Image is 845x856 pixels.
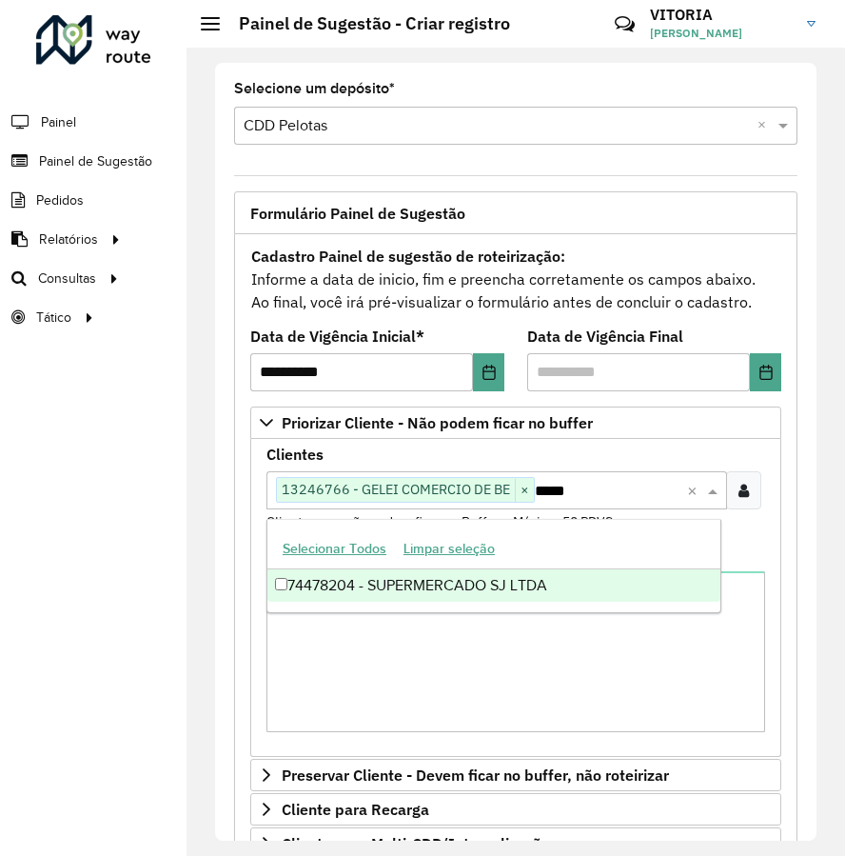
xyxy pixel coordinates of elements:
[282,415,593,430] span: Priorizar Cliente - Não podem ficar no buffer
[250,759,781,791] a: Preservar Cliente - Devem ficar no buffer, não roteirizar
[473,353,504,391] button: Choose Date
[220,13,510,34] h2: Painel de Sugestão - Criar registro
[277,478,515,501] span: 13246766 - GELEI COMERCIO DE BE
[250,793,781,826] a: Cliente para Recarga
[274,534,395,564] button: Selecionar Todos
[39,229,98,249] span: Relatórios
[39,151,152,171] span: Painel de Sugestão
[234,77,395,100] label: Selecione um depósito
[527,325,683,348] label: Data de Vigência Final
[266,519,721,613] ng-dropdown-panel: Options list
[687,479,703,502] span: Clear all
[250,206,465,221] span: Formulário Painel de Sugestão
[750,353,781,391] button: Choose Date
[282,802,429,817] span: Cliente para Recarga
[757,114,774,137] span: Clear all
[515,479,534,502] span: ×
[282,767,669,783] span: Preservar Cliente - Devem ficar no buffer, não roteirizar
[250,244,781,314] div: Informe a data de inicio, fim e preencha corretamente os campos abaixo. Ao final, você irá pré-vi...
[250,439,781,757] div: Priorizar Cliente - Não podem ficar no buffer
[251,247,565,266] strong: Cadastro Painel de sugestão de roteirização:
[36,190,84,210] span: Pedidos
[650,6,793,24] h3: VITORIA
[38,269,96,289] span: Consultas
[266,443,324,466] label: Clientes
[267,569,720,602] div: 74478204 - SUPERMERCADO SJ LTDA
[604,4,645,45] a: Contato Rápido
[250,325,424,348] label: Data de Vigência Inicial
[36,308,71,328] span: Tático
[266,513,613,530] small: Clientes que não podem ficar no Buffer – Máximo 50 PDVS
[395,534,503,564] button: Limpar seleção
[41,112,76,132] span: Painel
[282,836,550,851] span: Cliente para Multi-CDD/Internalização
[250,407,781,439] a: Priorizar Cliente - Não podem ficar no buffer
[650,25,793,42] span: [PERSON_NAME]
